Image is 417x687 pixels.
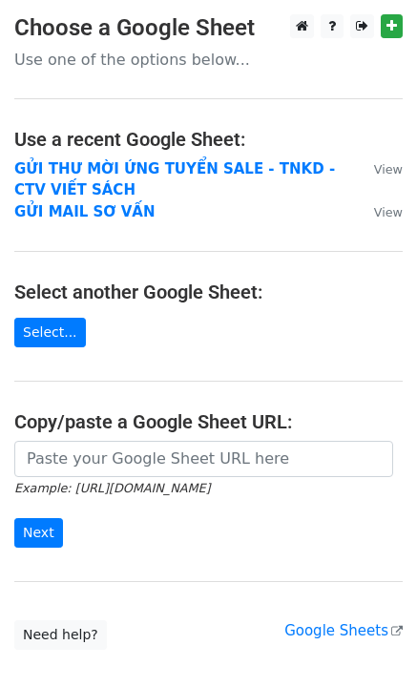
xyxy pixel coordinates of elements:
input: Paste your Google Sheet URL here [14,441,393,477]
small: Example: [URL][DOMAIN_NAME] [14,481,210,495]
p: Use one of the options below... [14,50,403,70]
h3: Choose a Google Sheet [14,14,403,42]
h4: Copy/paste a Google Sheet URL: [14,410,403,433]
a: View [355,160,403,177]
small: View [374,162,403,177]
a: Google Sheets [284,622,403,639]
a: GỬI MAIL SƠ VẤN [14,203,155,220]
a: Select... [14,318,86,347]
h4: Use a recent Google Sheet: [14,128,403,151]
input: Next [14,518,63,548]
h4: Select another Google Sheet: [14,281,403,303]
a: Need help? [14,620,107,650]
a: View [355,203,403,220]
a: GỬI THƯ MỜI ỨNG TUYỂN SALE - TNKD - CTV VIẾT SÁCH [14,160,335,199]
small: View [374,205,403,219]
